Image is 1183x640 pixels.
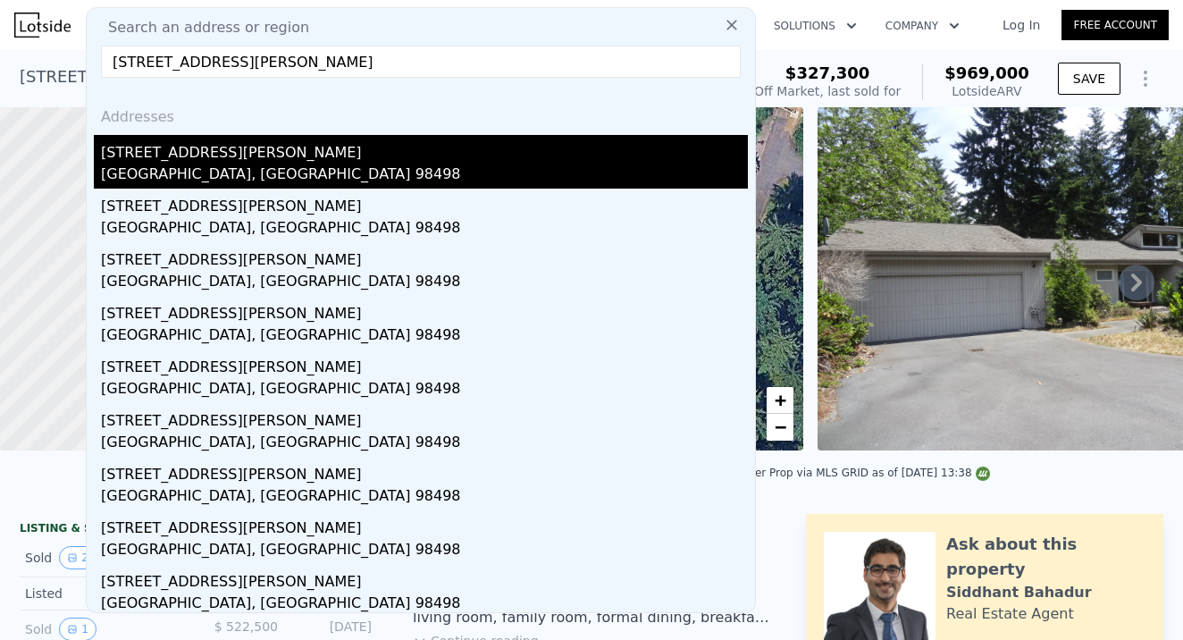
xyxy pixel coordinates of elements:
[981,16,1061,34] a: Log In
[20,521,377,539] div: LISTING & SALE HISTORY
[101,135,748,164] div: [STREET_ADDRESS][PERSON_NAME]
[101,349,748,378] div: [STREET_ADDRESS][PERSON_NAME]
[759,10,871,42] button: Solutions
[101,378,748,403] div: [GEOGRAPHIC_DATA], [GEOGRAPHIC_DATA] 98498
[775,416,786,438] span: −
[101,189,748,217] div: [STREET_ADDRESS][PERSON_NAME]
[59,546,103,569] button: View historical data
[25,585,184,602] div: Listed
[14,13,71,38] img: Lotside
[101,510,748,539] div: [STREET_ADDRESS][PERSON_NAME]
[946,532,1145,582] div: Ask about this property
[946,603,1074,625] div: Real Estate Agent
[101,593,748,618] div: [GEOGRAPHIC_DATA], [GEOGRAPHIC_DATA] 98498
[871,10,974,42] button: Company
[101,296,748,324] div: [STREET_ADDRESS][PERSON_NAME]
[785,63,870,82] span: $327,300
[976,467,990,481] img: NWMLS Logo
[101,485,748,510] div: [GEOGRAPHIC_DATA], [GEOGRAPHIC_DATA] 98498
[767,387,793,414] a: Zoom in
[101,271,748,296] div: [GEOGRAPHIC_DATA], [GEOGRAPHIC_DATA] 98498
[101,564,748,593] div: [STREET_ADDRESS][PERSON_NAME]
[767,414,793,441] a: Zoom out
[1128,61,1163,97] button: Show Options
[101,242,748,271] div: [STREET_ADDRESS][PERSON_NAME]
[94,92,748,135] div: Addresses
[20,64,496,89] div: [STREET_ADDRESS][PERSON_NAME] , Lakewood , WA 98498
[101,324,748,349] div: [GEOGRAPHIC_DATA], [GEOGRAPHIC_DATA] 98498
[101,432,748,457] div: [GEOGRAPHIC_DATA], [GEOGRAPHIC_DATA] 98498
[94,17,309,38] span: Search an address or region
[1058,63,1120,95] button: SAVE
[214,619,278,634] span: $ 522,500
[946,582,1092,603] div: Siddhant Bahadur
[101,403,748,432] div: [STREET_ADDRESS][PERSON_NAME]
[25,546,184,569] div: Sold
[101,539,748,564] div: [GEOGRAPHIC_DATA], [GEOGRAPHIC_DATA] 98498
[101,46,741,78] input: Enter an address, city, region, neighborhood or zip code
[101,457,748,485] div: [STREET_ADDRESS][PERSON_NAME]
[775,389,786,411] span: +
[944,82,1029,100] div: Lotside ARV
[1061,10,1169,40] a: Free Account
[754,82,901,100] div: Off Market, last sold for
[101,164,748,189] div: [GEOGRAPHIC_DATA], [GEOGRAPHIC_DATA] 98498
[101,217,748,242] div: [GEOGRAPHIC_DATA], [GEOGRAPHIC_DATA] 98498
[944,63,1029,82] span: $969,000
